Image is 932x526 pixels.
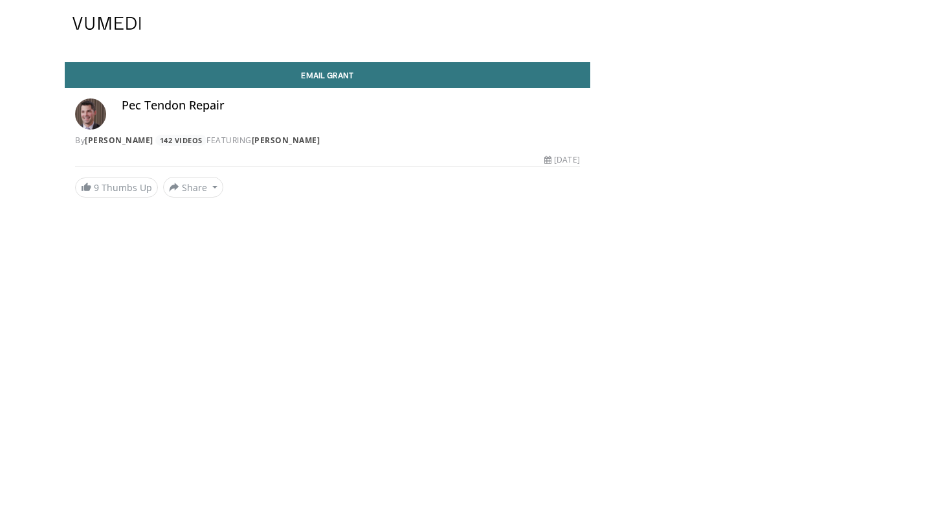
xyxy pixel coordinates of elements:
a: Email Grant [65,62,590,88]
span: 9 [94,181,99,194]
a: 9 Thumbs Up [75,177,158,198]
img: Avatar [75,98,106,130]
img: VuMedi Logo [72,17,141,30]
a: 142 Videos [155,135,206,146]
div: [DATE] [544,154,579,166]
h4: Pec Tendon Repair [122,98,580,113]
a: [PERSON_NAME] [252,135,320,146]
a: [PERSON_NAME] [85,135,153,146]
div: By FEATURING [75,135,580,146]
button: Share [163,177,223,198]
